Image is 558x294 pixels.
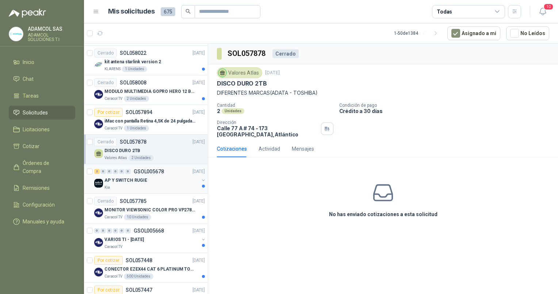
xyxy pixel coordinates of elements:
[23,159,68,175] span: Órdenes de Compra
[447,26,500,40] button: Asignado a mi
[9,72,75,86] a: Chat
[23,75,34,83] span: Chat
[107,228,112,233] div: 0
[217,145,247,153] div: Cotizaciones
[23,201,55,209] span: Configuración
[113,169,118,174] div: 0
[134,169,164,174] p: GSOL005678
[84,135,208,164] a: CerradoSOL057878[DATE] DISCO DURO 2TBValores Atlas2 Unidades
[217,103,333,108] p: Cantidad
[94,169,100,174] div: 2
[124,274,153,279] div: 500 Unidades
[28,33,75,42] p: ADAMCOL SOLUCIONES T.I
[9,181,75,195] a: Remisiones
[84,75,208,105] a: CerradoSOL058008[DATE] Company LogoMODULO MULTIMEDIA GOPRO HERO 12 BLACKCaracol TV2 Unidades
[9,89,75,103] a: Tareas
[23,142,39,150] span: Cotizar
[339,103,555,108] p: Condición de pago
[104,147,140,154] p: DISCO DURO 2TB
[23,109,48,117] span: Solicitudes
[192,109,205,116] p: [DATE]
[120,50,146,56] p: SOL058022
[9,9,46,18] img: Logo peakr
[104,88,195,95] p: MODULO MULTIMEDIA GOPRO HERO 12 BLACK
[134,228,164,233] p: GSOL005668
[124,214,151,220] div: 10 Unidades
[84,253,208,283] a: Por cotizarSOL057448[DATE] Company LogoCONECTOR EZEX44 CAT 6 PLATINUM TOOLSCaracol TV500 Unidades
[536,5,549,18] button: 10
[104,125,122,131] p: Caracol TV
[126,110,152,115] p: SOL057894
[94,197,117,206] div: Cerrado
[94,78,117,87] div: Cerrado
[84,46,208,75] a: CerradoSOL058022[DATE] Company Logokit antena starlink version 2KLARENS1 Unidades
[192,168,205,175] p: [DATE]
[104,266,195,273] p: CONECTOR EZEX44 CAT 6 PLATINUM TOOLS
[107,169,112,174] div: 0
[9,156,75,178] a: Órdenes de Compra
[104,155,127,161] p: Valores Atlas
[228,48,267,59] h3: SOL057878
[108,6,155,17] h1: Mis solicitudes
[104,177,147,184] p: AP Y SWITCH RUGIE
[161,7,175,16] span: 675
[217,80,267,87] p: DISCO DURO 2TB
[94,226,206,250] a: 0 0 0 0 0 0 GSOL005668[DATE] Company LogoVARIOS TI - [DATE]Caracol TV
[339,108,555,114] p: Crédito a 30 días
[94,137,117,146] div: Cerrado
[217,89,549,97] p: DIFERENTES MARCAS(ADATA - TOSHIBA)
[120,199,146,204] p: SOL057785
[94,228,100,233] div: 0
[125,169,131,174] div: 0
[192,198,205,205] p: [DATE]
[94,256,123,265] div: Por cotizar
[292,145,314,153] div: Mensajes
[104,96,122,102] p: Caracol TV
[394,27,442,39] div: 1 - 50 de 1384
[84,194,208,223] a: CerradoSOL057785[DATE] Company LogoMONITOR VIEWSONIC COLOR PRO VP2786-4KCaracol TV10 Unidades
[9,27,23,41] img: Company Logo
[9,55,75,69] a: Inicio
[437,8,452,16] div: Todas
[9,139,75,153] a: Cotizar
[222,108,244,114] div: Unidades
[28,26,75,31] p: ADAMCOL SAS
[9,106,75,120] a: Solicitudes
[120,80,146,85] p: SOL058008
[100,169,106,174] div: 0
[192,139,205,146] p: [DATE]
[9,198,75,212] a: Configuración
[94,167,206,191] a: 2 0 0 0 0 0 GSOL005678[DATE] Company LogoAP Y SWITCH RUGIEKia
[104,207,195,214] p: MONITOR VIEWSONIC COLOR PRO VP2786-4K
[217,120,318,125] p: Dirección
[122,66,147,72] div: 1 Unidades
[94,238,103,247] img: Company Logo
[104,274,122,279] p: Caracol TV
[104,66,121,72] p: KLARENS
[120,139,146,144] p: SOL057878
[23,218,64,226] span: Manuales y ayuda
[84,105,208,135] a: Por cotizarSOL057894[DATE] Company LogoiMac con pantalla Retina 4,5K de 24 pulgadas M4Caracol TV1...
[94,179,103,188] img: Company Logo
[192,79,205,86] p: [DATE]
[9,215,75,229] a: Manuales y ayuda
[126,258,152,263] p: SOL057448
[217,67,262,78] div: Valores Atlas
[100,228,106,233] div: 0
[192,50,205,57] p: [DATE]
[272,49,299,58] div: Cerrado
[125,228,131,233] div: 0
[192,287,205,294] p: [DATE]
[126,287,152,293] p: SOL057447
[94,90,103,99] img: Company Logo
[217,108,220,114] p: 2
[104,185,110,191] p: Kia
[329,210,437,218] h3: No has enviado cotizaciones a esta solicitud
[94,208,103,217] img: Company Logo
[23,125,50,133] span: Licitaciones
[506,26,549,40] button: No Leídos
[104,59,161,65] p: kit antena starlink version 2
[124,96,149,102] div: 2 Unidades
[94,60,103,69] img: Company Logo
[119,228,125,233] div: 0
